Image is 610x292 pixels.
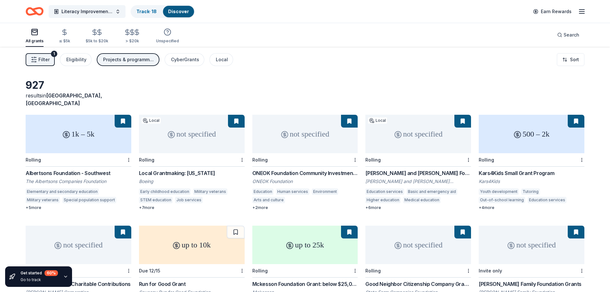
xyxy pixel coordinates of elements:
div: Local [216,56,228,63]
div: Invite only [479,268,502,273]
div: STEM education [139,197,173,203]
div: [PERSON_NAME] and [PERSON_NAME] Foundation [365,178,471,185]
div: Youth development [479,188,519,195]
div: Kars4Kids Small Grant Program [479,169,584,177]
div: Boeing [139,178,245,185]
div: Mckesson Foundation Grant: below $25,000 [252,280,358,288]
div: Environment [312,188,338,195]
div: Education [252,188,273,195]
button: Eligibility [60,53,92,66]
button: > $20k [124,26,141,47]
div: + 4 more [479,205,584,210]
div: All grants [26,38,44,44]
div: Get started [20,270,58,276]
div: Kars4Kids [479,178,584,185]
div: Local [142,117,161,124]
div: 500 – 2k [479,115,584,153]
a: not specifiedRollingONEOK Foundation Community Investments GrantsONEOK FoundationEducationHuman s... [252,115,358,210]
button: Literacy Improvement for children in [GEOGRAPHIC_DATA] [GEOGRAPHIC_DATA] region [49,5,126,18]
button: $5k to $20k [85,26,108,47]
div: 927 [26,79,131,92]
div: Eligibility [66,56,86,63]
div: not specified [365,115,471,153]
div: 1k – 5k [26,115,131,153]
span: [GEOGRAPHIC_DATA], [GEOGRAPHIC_DATA] [26,92,102,106]
a: Earn Rewards [529,6,575,17]
div: Human services [205,197,239,203]
div: Higher education [365,197,401,203]
div: + 7 more [139,205,245,210]
div: not specified [365,226,471,264]
a: 1k – 5kRollingAlbertsons Foundation - SouthwestThe Albertsons Companies FoundationElementary and ... [26,115,131,210]
div: Go to track [20,277,58,282]
div: Human services [276,188,309,195]
button: All grants [26,26,44,47]
div: > $20k [124,38,141,44]
button: ≤ $5k [59,26,70,47]
button: Search [552,29,584,41]
button: Filter1 [26,53,55,66]
div: not specified [252,115,358,153]
a: Track· 18 [136,9,157,14]
div: Albertsons Foundation - Southwest [26,169,131,177]
div: [PERSON_NAME] Family Foundation Grants [479,280,584,288]
div: Rolling [26,157,41,163]
div: Rolling [252,157,268,163]
div: Out-of-school learning [479,197,525,203]
div: Basic and emergency aid [407,188,457,195]
div: Run for Good Grant [139,280,245,288]
a: Discover [168,9,189,14]
button: Sort [557,53,584,66]
div: Projects & programming, General operations, Education [103,56,154,63]
button: Track· 18Discover [131,5,195,18]
div: not specified [26,226,131,264]
div: CyberGrants [171,56,199,63]
div: Medical education [403,197,441,203]
div: Local Grantmaking: [US_STATE] [139,169,245,177]
span: Search [564,31,579,39]
a: Home [26,4,44,19]
a: 500 – 2kRollingKars4Kids Small Grant ProgramKars4KidsYouth developmentTutoringOut-of-school learn... [479,115,584,210]
div: 1 [51,51,57,57]
div: + 2 more [252,205,358,210]
span: Filter [38,56,50,63]
div: up to 10k [139,226,245,264]
div: up to 25k [252,226,358,264]
div: Education services [365,188,404,195]
a: not specifiedLocalRolling[PERSON_NAME] and [PERSON_NAME] Foundation Grant[PERSON_NAME] and [PERSO... [365,115,471,210]
div: [PERSON_NAME] and [PERSON_NAME] Foundation Grant [365,169,471,177]
div: $5k to $20k [85,38,108,44]
span: Sort [570,56,579,63]
div: not specified [479,226,584,264]
div: Rolling [479,157,494,163]
div: Special population support [62,197,116,203]
div: ONEOK Foundation Community Investments Grants [252,169,358,177]
div: Military veterans [26,197,60,203]
div: Education services [528,197,566,203]
div: Elementary and secondary education [26,188,99,195]
div: Rolling [365,157,381,163]
div: Rolling [365,268,381,273]
div: Early childhood education [139,188,191,195]
div: Job services [175,197,203,203]
div: Rolling [252,268,268,273]
div: The Albertsons Companies Foundation [26,178,131,185]
div: not specified [139,115,245,153]
div: ONEOK Foundation [252,178,358,185]
div: Tutoring [521,188,540,195]
span: Literacy Improvement for children in [GEOGRAPHIC_DATA] [GEOGRAPHIC_DATA] region [61,8,113,15]
div: 60 % [45,270,58,276]
div: Rolling [139,157,154,163]
button: Projects & programming, General operations, Education [97,53,159,66]
button: CyberGrants [165,53,204,66]
div: Arts and culture [252,197,285,203]
div: Local [368,117,387,124]
div: ≤ $5k [59,38,70,44]
span: in [26,92,102,106]
div: Good Neighbor Citizenship Company Grants [365,280,471,288]
button: Local [209,53,233,66]
a: not specifiedLocalRollingLocal Grantmaking: [US_STATE]BoeingEarly childhood educationMilitary vet... [139,115,245,210]
button: Unspecified [156,26,179,47]
div: + 5 more [26,205,131,210]
div: Unspecified [156,38,179,44]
